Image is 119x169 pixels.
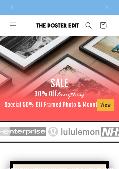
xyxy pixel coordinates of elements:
div: 1 of 3 [20,1,99,14]
a: The Poster Edit [34,21,81,30]
a: View [97,99,114,111]
h2: 30% Off [34,90,84,99]
summary: Search [81,18,96,33]
span: Everything [57,91,85,99]
summary: Menu [6,18,20,33]
h1: SALE [51,77,68,90]
h3: Special 50% Off Framed Photo & Mount [5,99,115,111]
div: Announcement [20,1,99,14]
img: The Poster Edit [36,23,79,28]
